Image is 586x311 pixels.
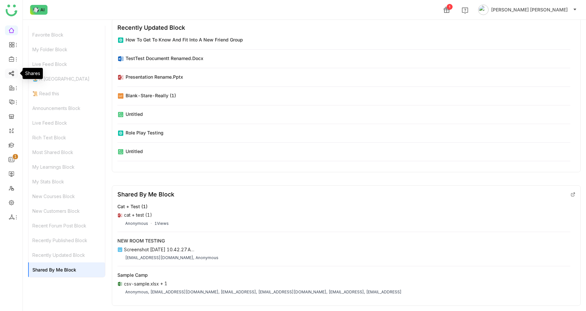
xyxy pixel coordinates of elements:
[23,68,43,79] div: Shares
[6,5,17,16] img: logo
[14,153,17,160] p: 1
[28,233,105,248] div: Recently Published Block
[126,36,243,43] div: How to Get to Know and Fit Into a New Friend Group
[124,247,194,252] div: Screenshot [DATE] 10.42.27 A…
[124,212,152,218] div: cat + test (1)
[117,281,123,287] img: xlsx.svg
[28,101,105,116] div: Announcements Block
[491,6,568,13] span: [PERSON_NAME] [PERSON_NAME]
[125,221,148,226] div: Anonymous
[366,289,402,295] div: [EMAIL_ADDRESS]
[28,71,105,86] div: 🏝️ A [GEOGRAPHIC_DATA]
[28,130,105,145] div: Rich Text Block
[28,42,105,57] div: My Folder Block
[125,289,149,295] div: Anonymous,
[28,116,105,130] div: Live Feed Block
[117,247,123,252] img: png.svg
[13,154,18,159] nz-badge-sup: 1
[160,281,167,287] span: + 1
[117,191,174,198] div: Shared By Me Block
[117,203,147,210] div: cat + test (1)
[154,221,169,226] span: 1 Views
[126,148,143,155] div: Untitled
[28,189,105,204] div: New Courses Block
[126,92,176,99] div: blank-stare-really (1)
[150,289,219,295] div: [EMAIL_ADDRESS][DOMAIN_NAME],
[258,289,327,295] div: [EMAIL_ADDRESS][DOMAIN_NAME],
[117,24,185,31] div: Recently Updated Block
[28,218,105,233] div: Recent Forum Post Block
[126,55,203,62] div: TestTest Documentt renamed.docx
[478,5,489,15] img: avatar
[28,174,105,189] div: My Stats Block
[447,4,453,10] div: 1
[126,111,143,117] div: Untitled
[30,5,48,15] img: ask-buddy-normal.svg
[126,129,164,136] div: role play testing
[124,281,159,287] div: csv-sample.xlsx
[28,57,105,71] div: Live Feed Block
[28,248,105,262] div: Recently Updated Block
[329,289,365,295] div: [EMAIL_ADDRESS],
[126,166,143,173] div: Untitled
[462,7,468,14] img: help.svg
[28,27,105,42] div: Favorite Block
[28,204,105,218] div: New Customers Block
[196,255,218,261] div: Anonymous
[28,262,105,277] div: Shared By Me Block
[126,73,183,80] div: Presentation rename.pptx
[28,160,105,174] div: My Learnings Block
[125,255,194,261] div: [EMAIL_ADDRESS][DOMAIN_NAME],
[117,213,123,218] img: pptx.svg
[221,289,257,295] div: [EMAIL_ADDRESS],
[28,145,105,160] div: Most Shared Block
[477,5,578,15] button: [PERSON_NAME] [PERSON_NAME]
[28,86,105,101] div: 📜 Read this
[117,237,165,244] div: NEW ROOM TESTING
[117,272,148,278] div: sample camp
